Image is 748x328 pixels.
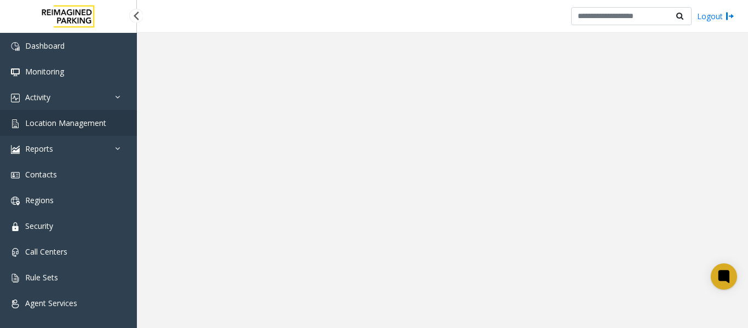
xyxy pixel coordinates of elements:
[25,298,77,308] span: Agent Services
[11,42,20,51] img: 'icon'
[11,68,20,77] img: 'icon'
[25,272,58,283] span: Rule Sets
[11,145,20,154] img: 'icon'
[25,221,53,231] span: Security
[11,248,20,257] img: 'icon'
[25,118,106,128] span: Location Management
[11,222,20,231] img: 'icon'
[25,41,65,51] span: Dashboard
[25,66,64,77] span: Monitoring
[726,10,734,22] img: logout
[11,171,20,180] img: 'icon'
[25,92,50,102] span: Activity
[25,195,54,205] span: Regions
[25,169,57,180] span: Contacts
[11,197,20,205] img: 'icon'
[11,274,20,283] img: 'icon'
[25,143,53,154] span: Reports
[11,300,20,308] img: 'icon'
[25,246,67,257] span: Call Centers
[11,119,20,128] img: 'icon'
[697,10,734,22] a: Logout
[11,94,20,102] img: 'icon'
